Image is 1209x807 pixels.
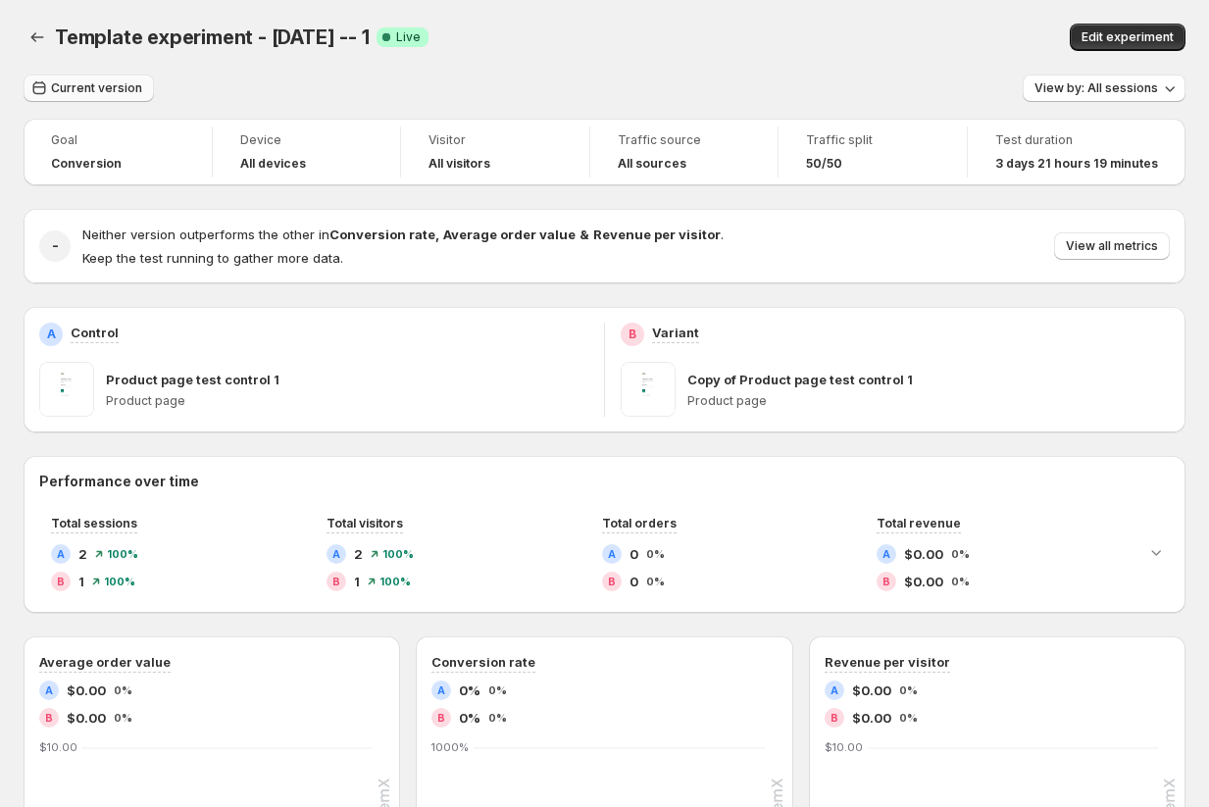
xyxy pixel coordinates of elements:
span: 0% [114,712,132,724]
span: Total visitors [327,516,403,530]
span: $0.00 [852,681,891,700]
span: 3 days 21 hours 19 minutes [995,156,1158,172]
span: Total sessions [51,516,137,530]
button: Back [24,24,51,51]
span: Total orders [602,516,677,530]
button: View all metrics [1054,232,1170,260]
a: Traffic sourceAll sources [618,130,751,174]
span: 100% [104,576,135,587]
span: 1 [78,572,84,591]
span: 0% [488,712,507,724]
span: Device [240,132,374,148]
span: $0.00 [904,544,943,564]
span: $0.00 [852,708,891,728]
text: $10.00 [825,740,863,754]
span: Live [396,29,421,45]
span: 0 [630,544,638,564]
h3: Revenue per visitor [825,652,950,672]
span: 0% [459,708,480,728]
h2: Performance over time [39,472,1170,491]
a: Test duration3 days 21 hours 19 minutes [995,130,1158,174]
span: 2 [78,544,87,564]
h2: A [608,548,616,560]
span: 0% [114,684,132,696]
span: 0% [488,684,507,696]
span: Traffic split [806,132,939,148]
h2: B [45,712,53,724]
p: Copy of Product page test control 1 [687,370,913,389]
text: $10.00 [39,740,77,754]
strong: & [579,227,589,242]
span: Goal [51,132,184,148]
strong: , [435,227,439,242]
a: DeviceAll devices [240,130,374,174]
span: 0% [899,684,918,696]
h2: B [831,712,838,724]
span: $0.00 [67,681,106,700]
span: Current version [51,80,142,96]
h2: B [437,712,445,724]
h2: A [882,548,890,560]
span: 100% [107,548,138,560]
span: View by: All sessions [1034,80,1158,96]
h2: B [608,576,616,587]
span: 0% [951,576,970,587]
span: 0% [899,712,918,724]
p: Control [71,323,119,342]
span: 100% [382,548,414,560]
span: Conversion [51,156,122,172]
img: Copy of Product page test control 1 [621,362,676,417]
p: Product page test control 1 [106,370,279,389]
span: Test duration [995,132,1158,148]
a: GoalConversion [51,130,184,174]
a: VisitorAll visitors [428,130,562,174]
span: Edit experiment [1082,29,1174,45]
h2: - [52,236,59,256]
h2: B [332,576,340,587]
span: $0.00 [904,572,943,591]
h2: B [57,576,65,587]
p: Product page [687,393,1170,409]
button: View by: All sessions [1023,75,1185,102]
p: Product page [106,393,588,409]
h2: A [45,684,53,696]
a: Traffic split50/50 [806,130,939,174]
span: 100% [379,576,411,587]
span: Neither version outperforms the other in . [82,227,724,242]
h2: A [332,548,340,560]
span: 0% [459,681,480,700]
h2: A [57,548,65,560]
span: 2 [354,544,363,564]
span: 50/50 [806,156,842,172]
span: Total revenue [877,516,961,530]
h2: B [629,327,636,342]
span: 0% [646,576,665,587]
span: $0.00 [67,708,106,728]
h2: A [831,684,838,696]
span: 0% [646,548,665,560]
span: View all metrics [1066,238,1158,254]
h2: B [882,576,890,587]
span: Visitor [428,132,562,148]
strong: Revenue per visitor [593,227,721,242]
h2: A [437,684,445,696]
button: Current version [24,75,154,102]
span: 0% [951,548,970,560]
button: Expand chart [1142,538,1170,566]
strong: Average order value [443,227,576,242]
h2: A [47,327,56,342]
h4: All sources [618,156,686,172]
span: Template experiment - [DATE] -- 1 [55,25,369,49]
text: 1000% [431,740,469,754]
span: Keep the test running to gather more data. [82,250,343,266]
span: 1 [354,572,360,591]
h4: All visitors [428,156,490,172]
span: Traffic source [618,132,751,148]
button: Edit experiment [1070,24,1185,51]
p: Variant [652,323,699,342]
h3: Conversion rate [431,652,535,672]
img: Product page test control 1 [39,362,94,417]
h3: Average order value [39,652,171,672]
h4: All devices [240,156,306,172]
span: 0 [630,572,638,591]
